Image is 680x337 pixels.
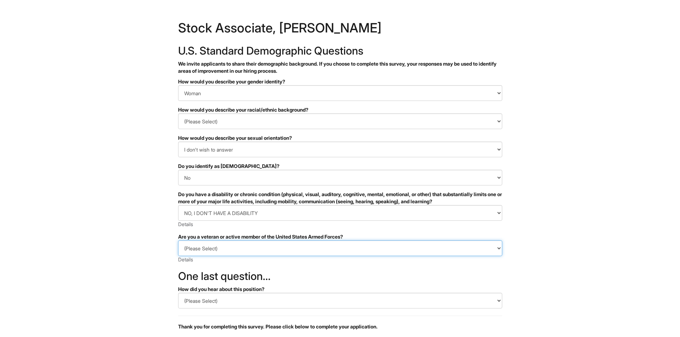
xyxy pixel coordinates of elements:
[178,221,193,227] a: Details
[178,163,502,170] div: Do you identify as [DEMOGRAPHIC_DATA]?
[178,113,502,129] select: How would you describe your racial/ethnic background?
[178,205,502,221] select: Do you have a disability or chronic condition (physical, visual, auditory, cognitive, mental, emo...
[178,286,502,293] div: How did you hear about this position?
[178,60,502,75] p: We invite applicants to share their demographic background. If you choose to complete this survey...
[178,134,502,142] div: How would you describe your sexual orientation?
[178,45,502,57] h2: U.S. Standard Demographic Questions
[178,21,502,38] h1: Stock Associate, [PERSON_NAME]
[178,270,502,282] h2: One last question…
[178,191,502,205] div: Do you have a disability or chronic condition (physical, visual, auditory, cognitive, mental, emo...
[178,170,502,185] select: Do you identify as transgender?
[178,256,193,262] a: Details
[178,233,502,240] div: Are you a veteran or active member of the United States Armed Forces?
[178,78,502,85] div: How would you describe your gender identity?
[178,106,502,113] div: How would you describe your racial/ethnic background?
[178,323,502,330] p: Thank you for completing this survey. Please click below to complete your application.
[178,85,502,101] select: How would you describe your gender identity?
[178,293,502,308] select: How did you hear about this position?
[178,240,502,256] select: Are you a veteran or active member of the United States Armed Forces?
[178,142,502,157] select: How would you describe your sexual orientation?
